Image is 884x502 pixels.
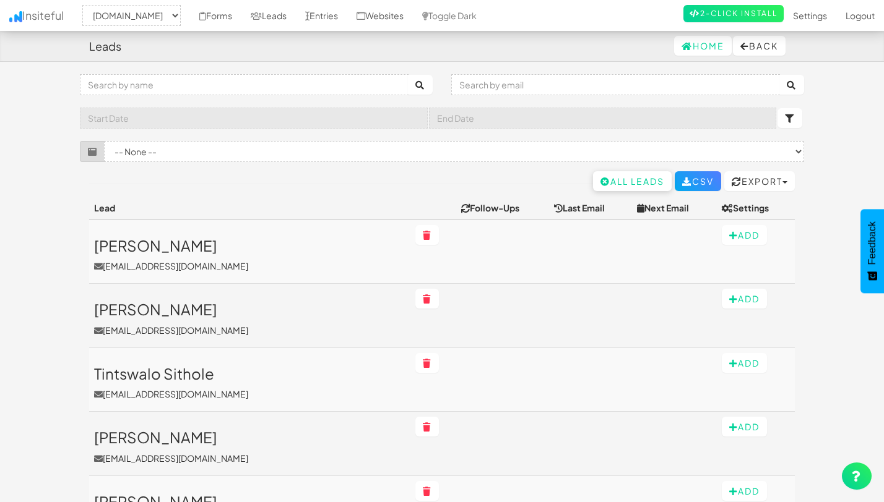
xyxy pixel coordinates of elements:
button: Feedback - Show survey [860,209,884,293]
h3: [PERSON_NAME] [94,237,405,253]
p: [EMAIL_ADDRESS][DOMAIN_NAME] [94,260,405,272]
span: Feedback [867,221,878,265]
button: Export [724,171,795,191]
a: Tintswalo Sithole[EMAIL_ADDRESS][DOMAIN_NAME] [94,365,405,400]
p: [EMAIL_ADDRESS][DOMAIN_NAME] [94,452,405,464]
button: Add [722,417,767,436]
a: 2-Click Install [683,5,784,22]
p: [EMAIL_ADDRESS][DOMAIN_NAME] [94,388,405,400]
h4: Leads [89,40,121,53]
th: Follow-Ups [456,197,550,219]
h3: Tintswalo Sithole [94,365,405,381]
p: [EMAIL_ADDRESS][DOMAIN_NAME] [94,324,405,336]
input: Search by name [80,74,409,95]
input: End Date [429,108,777,129]
a: [PERSON_NAME][EMAIL_ADDRESS][DOMAIN_NAME] [94,237,405,272]
a: Home [674,36,732,56]
a: [PERSON_NAME][EMAIL_ADDRESS][DOMAIN_NAME] [94,429,405,464]
h3: [PERSON_NAME] [94,301,405,317]
a: [PERSON_NAME][EMAIL_ADDRESS][DOMAIN_NAME] [94,301,405,336]
button: Add [722,289,767,308]
button: Add [722,225,767,245]
a: All Leads [593,171,672,191]
th: Last Email [549,197,632,219]
a: CSV [675,171,721,191]
input: Search by email [451,74,780,95]
th: Lead [89,197,410,219]
h3: [PERSON_NAME] [94,429,405,445]
button: Add [722,353,767,373]
th: Settings [717,197,795,219]
button: Add [722,481,767,501]
th: Next Email [632,197,717,219]
img: icon.png [9,11,22,22]
input: Start Date [80,108,428,129]
button: Back [733,36,786,56]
